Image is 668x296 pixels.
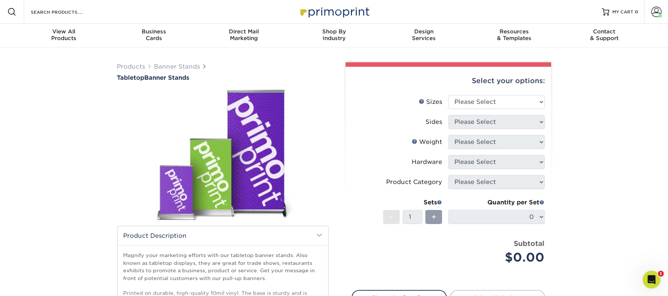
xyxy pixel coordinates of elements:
h1: Banner Stands [117,74,329,81]
div: Sizes [419,98,442,106]
a: Shop ByIndustry [289,24,379,47]
span: View All [19,28,109,35]
a: Resources& Templates [469,24,559,47]
span: Direct Mail [199,28,289,35]
span: Contact [559,28,649,35]
a: Banner Stands [154,63,200,70]
div: Select your options: [352,67,545,95]
a: TabletopBanner Stands [117,74,329,81]
span: Design [379,28,469,35]
span: MY CART [612,9,634,15]
span: Resources [469,28,559,35]
span: Shop By [289,28,379,35]
div: Sides [426,118,442,126]
img: Tabletop 01 [117,82,329,228]
iframe: Intercom live chat [643,271,661,289]
a: Contact& Support [559,24,649,47]
a: DesignServices [379,24,469,47]
a: BusinessCards [109,24,199,47]
a: Direct MailMarketing [199,24,289,47]
div: Quantity per Set [448,198,545,207]
img: Primoprint [297,4,371,20]
div: Products [19,28,109,42]
div: Industry [289,28,379,42]
span: + [431,211,436,223]
div: $0.00 [454,249,545,266]
a: Products [117,63,145,70]
span: 1 [658,271,664,277]
h2: Product Description [118,226,328,245]
input: SEARCH PRODUCTS..... [30,7,102,16]
span: Tabletop [117,74,145,81]
div: Weight [412,138,442,147]
a: View AllProducts [19,24,109,47]
strong: Subtotal [514,239,545,247]
div: Services [379,28,469,42]
span: - [390,211,393,223]
div: Cards [109,28,199,42]
span: Business [109,28,199,35]
div: Hardware [412,158,442,167]
div: & Support [559,28,649,42]
div: & Templates [469,28,559,42]
div: Marketing [199,28,289,42]
div: Sets [383,198,442,207]
div: Product Category [386,178,442,187]
span: 0 [635,9,638,14]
